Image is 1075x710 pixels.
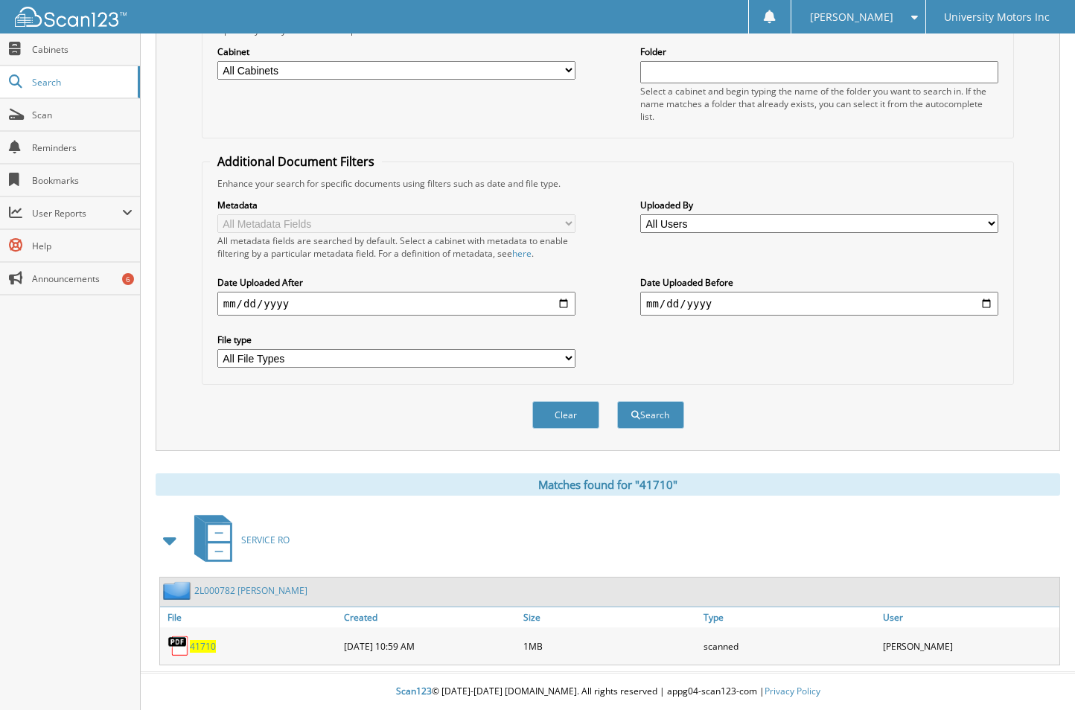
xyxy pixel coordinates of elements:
[210,177,1007,190] div: Enhance your search for specific documents using filters such as date and file type.
[512,247,532,260] a: here
[168,635,190,657] img: PDF.png
[32,109,133,121] span: Scan
[1001,639,1075,710] iframe: Chat Widget
[217,276,575,289] label: Date Uploaded After
[700,607,880,627] a: Type
[640,292,998,316] input: end
[640,45,998,58] label: Folder
[32,76,130,89] span: Search
[520,631,700,661] div: 1MB
[879,607,1059,627] a: User
[217,234,575,260] div: All metadata fields are searched by default. Select a cabinet with metadata to enable filtering b...
[396,685,432,697] span: Scan123
[944,13,1050,22] span: University Motors Inc
[217,45,575,58] label: Cabinet
[32,272,133,285] span: Announcements
[185,511,290,569] a: SERVICE RO
[141,674,1075,710] div: © [DATE]-[DATE] [DOMAIN_NAME]. All rights reserved | appg04-scan123-com |
[32,43,133,56] span: Cabinets
[32,240,133,252] span: Help
[210,153,382,170] legend: Additional Document Filters
[217,199,575,211] label: Metadata
[194,584,307,597] a: 2L000782 [PERSON_NAME]
[700,631,880,661] div: scanned
[520,607,700,627] a: Size
[640,276,998,289] label: Date Uploaded Before
[217,333,575,346] label: File type
[160,607,340,627] a: File
[15,7,127,27] img: scan123-logo-white.svg
[617,401,684,429] button: Search
[217,292,575,316] input: start
[32,207,122,220] span: User Reports
[122,273,134,285] div: 6
[810,13,893,22] span: [PERSON_NAME]
[640,85,998,123] div: Select a cabinet and begin typing the name of the folder you want to search in. If the name match...
[532,401,599,429] button: Clear
[241,534,290,546] span: SERVICE RO
[32,174,133,187] span: Bookmarks
[32,141,133,154] span: Reminders
[163,581,194,600] img: folder2.png
[340,607,520,627] a: Created
[190,640,216,653] a: 41710
[340,631,520,661] div: [DATE] 10:59 AM
[156,473,1060,496] div: Matches found for "41710"
[640,199,998,211] label: Uploaded By
[879,631,1059,661] div: [PERSON_NAME]
[765,685,820,697] a: Privacy Policy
